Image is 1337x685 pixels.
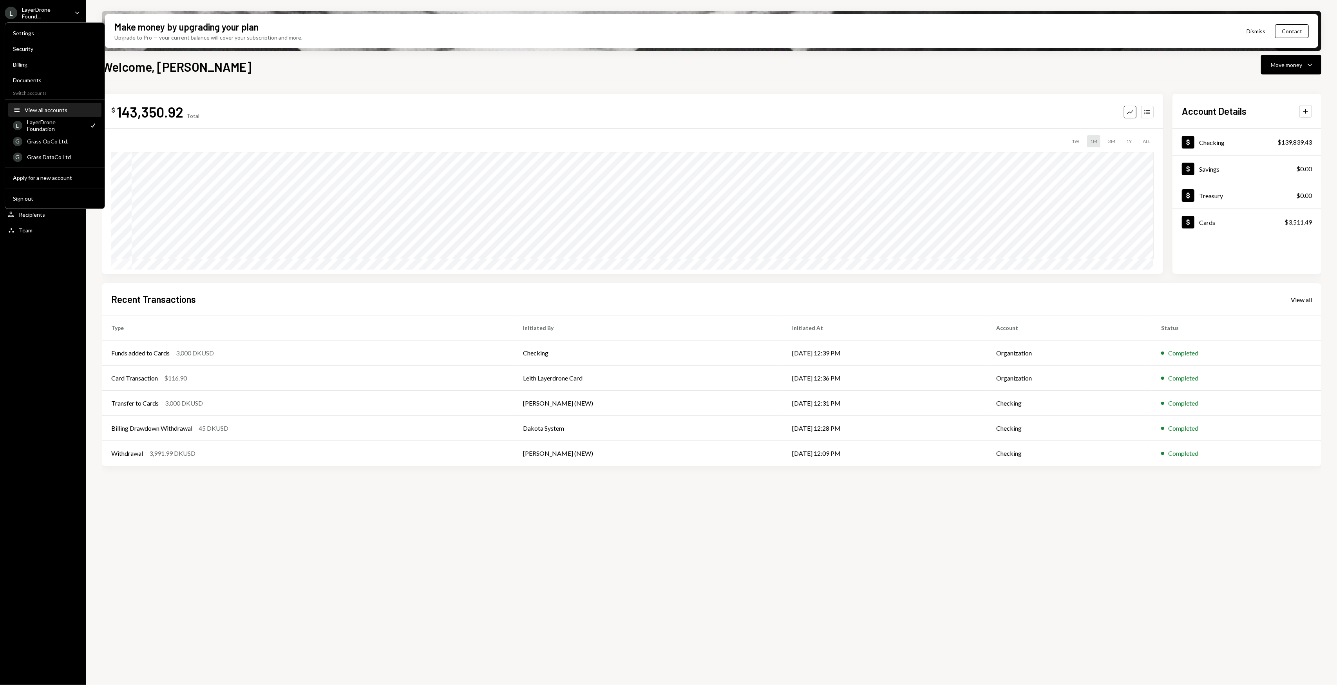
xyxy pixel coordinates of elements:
td: [DATE] 12:36 PM [783,366,987,391]
div: $116.90 [164,373,187,383]
div: 143,350.92 [117,103,183,121]
th: Initiated At [783,315,987,341]
td: [PERSON_NAME] (NEW) [514,391,783,416]
div: Transfer to Cards [111,399,159,408]
a: Treasury$0.00 [1172,182,1321,208]
div: Completed [1168,449,1198,458]
div: LayerDrone Foundation [27,119,84,132]
h1: Welcome, [PERSON_NAME] [102,59,251,74]
div: 1W [1069,135,1082,147]
a: Checking$139,839.43 [1172,129,1321,155]
div: Upgrade to Pro — your current balance will cover your subscription and more. [114,33,302,42]
div: Grass DataCo Ltd [27,154,97,160]
button: View all accounts [8,103,101,117]
div: Recipients [19,211,45,218]
div: 3,000 DKUSD [176,348,214,358]
a: Cards$3,511.49 [1172,209,1321,235]
div: Switch accounts [5,89,105,96]
div: $0.00 [1296,191,1312,200]
td: Leith Layerdrone Card [514,366,783,391]
button: Contact [1275,24,1309,38]
div: $ [111,106,115,114]
div: Documents [13,77,97,83]
div: Treasury [1199,192,1223,199]
h2: Account Details [1182,105,1247,118]
a: View all [1291,295,1312,304]
div: Withdrawal [111,449,143,458]
button: Sign out [8,192,101,206]
button: Dismiss [1237,22,1275,40]
div: G [13,152,22,162]
div: 1M [1087,135,1100,147]
div: Billing Drawdown Withdrawal [111,424,192,433]
th: Initiated By [514,315,783,341]
a: Team [5,223,81,237]
td: [PERSON_NAME] (NEW) [514,441,783,466]
div: Checking [1199,139,1225,146]
a: GGrass OpCo Ltd. [8,134,101,148]
td: Checking [514,341,783,366]
div: 45 DKUSD [199,424,228,433]
div: Billing [13,61,97,68]
h2: Recent Transactions [111,293,196,306]
td: [DATE] 12:31 PM [783,391,987,416]
td: Dakota System [514,416,783,441]
a: Billing [8,57,101,71]
div: 3M [1105,135,1118,147]
div: Make money by upgrading your plan [114,20,259,33]
div: 1Y [1123,135,1135,147]
div: Total [186,112,199,119]
div: Savings [1199,165,1219,173]
td: Organization [987,366,1152,391]
div: Cards [1199,219,1215,226]
div: G [13,137,22,146]
div: Funds added to Cards [111,348,170,358]
div: Security [13,45,97,52]
td: [DATE] 12:09 PM [783,441,987,466]
a: Documents [8,73,101,87]
th: Account [987,315,1152,341]
div: 3,991.99 DKUSD [149,449,195,458]
td: [DATE] 12:28 PM [783,416,987,441]
div: Move money [1271,61,1302,69]
div: View all [1291,296,1312,304]
th: Type [102,315,514,341]
div: Team [19,227,33,234]
div: Apply for a new account [13,174,97,181]
td: Organization [987,341,1152,366]
td: Checking [987,441,1152,466]
div: ALL [1140,135,1154,147]
div: LayerDrone Found... [22,6,68,20]
a: Settings [8,26,101,40]
div: Card Transaction [111,373,158,383]
div: $139,839.43 [1277,138,1312,147]
button: Move money [1261,55,1321,74]
div: Completed [1168,373,1198,383]
div: L [13,121,22,130]
div: $3,511.49 [1285,217,1312,227]
a: Recipients [5,207,81,221]
div: L [5,7,17,19]
div: Settings [13,30,97,36]
div: Completed [1168,399,1198,408]
div: 3,000 DKUSD [165,399,203,408]
div: Grass OpCo Ltd. [27,138,97,145]
td: Checking [987,391,1152,416]
button: Apply for a new account [8,171,101,185]
div: View all accounts [25,107,97,113]
div: Sign out [13,195,97,202]
div: Completed [1168,348,1198,358]
div: $0.00 [1296,164,1312,174]
td: Checking [987,416,1152,441]
th: Status [1152,315,1321,341]
a: GGrass DataCo Ltd [8,150,101,164]
div: Completed [1168,424,1198,433]
td: [DATE] 12:39 PM [783,341,987,366]
a: Savings$0.00 [1172,156,1321,182]
a: Security [8,42,101,56]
